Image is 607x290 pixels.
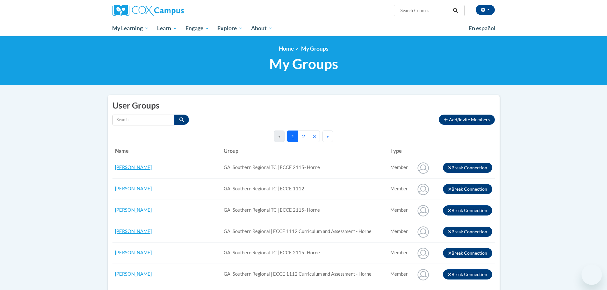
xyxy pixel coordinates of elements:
button: Break Connection [443,205,492,216]
td: GA: Southern Regional | ECCE 1112 Curriculum and Assessment - Horne [221,264,388,285]
a: Explore [213,21,247,36]
button: Next [322,131,333,142]
a: [PERSON_NAME] [115,271,152,277]
td: GA: Southern Regional TC | ECCE 2115- Horne [221,200,388,221]
h2: User Groups [112,100,495,111]
td: GA: Southern Regional TC | ECCE 2115- Horne [221,242,388,264]
td: Connected user for connection: GA: Southern Regional TC | ECCE 2115- Horne [388,200,412,221]
th: Name [112,145,221,157]
img: Aldreal Turner [415,160,431,176]
span: Explore [217,25,243,32]
a: About [247,21,277,36]
a: [PERSON_NAME] [115,207,152,213]
th: Group [221,145,388,157]
button: 2 [298,131,309,142]
span: Engage [185,25,209,32]
span: About [251,25,273,32]
th: Type [388,145,412,157]
span: My Learning [112,25,149,32]
span: Learn [157,25,177,32]
iframe: Button to launch messaging window [582,265,602,285]
span: Add/Invite Members [449,117,490,122]
button: Break Connection [443,227,492,237]
span: En español [469,25,495,32]
button: Account Settings [476,5,495,15]
span: » [327,133,329,139]
button: Break Connection [443,248,492,258]
td: GA: Southern Regional TC | ECCE 1112 [221,178,388,200]
input: Search Courses [400,7,451,14]
button: Search [451,7,460,14]
span: My Groups [301,45,329,52]
button: 1 [287,131,298,142]
button: Break Connection [443,184,492,194]
td: Connected user for connection: GA: Southern Regional TC | ECCE 2115- Horne [388,242,412,264]
nav: Pagination Navigation [274,131,333,142]
button: 3 [309,131,320,142]
td: GA: Southern Regional TC | ECCE 2115- Horne [221,157,388,178]
span: My Groups [269,55,338,72]
img: Alicia Orozco [415,202,431,218]
td: Connected user for connection: GA: Southern Regional | ECCE 1112 Curriculum and Assessment - Horne [388,221,412,242]
button: Search [174,115,189,125]
td: Connected user for connection: GA: Southern Regional TC | ECCE 1112 [388,178,412,200]
a: [PERSON_NAME] [115,186,152,191]
td: Connected user for connection: GA: Southern Regional | ECCE 1112 Curriculum and Assessment - Horne [388,264,412,285]
a: En español [465,22,500,35]
button: Break Connection [443,163,492,173]
a: Learn [153,21,181,36]
img: Amber Anderson [415,245,431,261]
div: Main menu [103,21,504,36]
a: My Learning [108,21,153,36]
img: Alicia Butler [415,181,431,197]
a: Home [279,45,294,52]
a: Engage [181,21,213,36]
a: [PERSON_NAME] [115,229,152,234]
button: Add/Invite Members [439,115,495,125]
td: GA: Southern Regional | ECCE 1112 Curriculum and Assessment - Horne [221,221,388,242]
img: Alicia Orozco [415,224,431,240]
input: Search by name [112,115,175,125]
a: [PERSON_NAME] [115,250,152,255]
button: Break Connection [443,269,492,279]
td: Connected user for connection: GA: Southern Regional TC | ECCE 2115- Horne [388,157,412,178]
a: [PERSON_NAME] [115,165,152,170]
img: Amber Anderson [415,266,431,282]
img: Cox Campus [112,5,184,16]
